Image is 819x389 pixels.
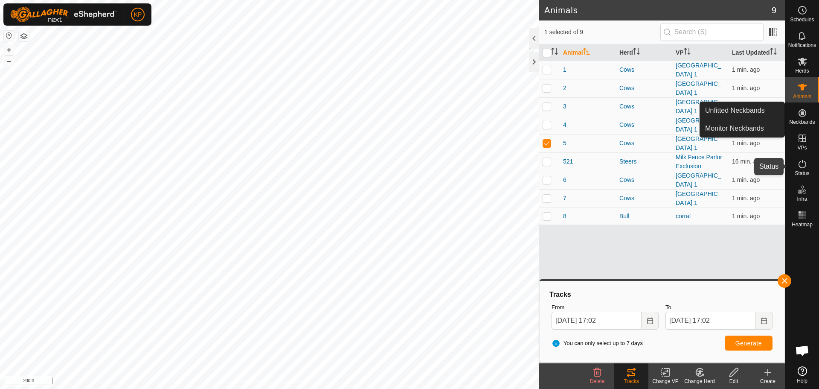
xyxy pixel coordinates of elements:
button: + [4,45,14,55]
span: Oct 10, 2025, 5:01 PM [732,176,760,183]
span: Oct 10, 2025, 5:01 PM [732,195,760,202]
a: [GEOGRAPHIC_DATA] 1 [676,135,721,151]
span: 4 [563,120,566,129]
a: Contact Us [278,378,303,386]
a: Monitor Neckbands [700,120,784,137]
div: Edit [717,377,751,385]
p-sorticon: Activate to sort [684,49,691,56]
button: – [4,56,14,66]
button: Choose Date [755,312,773,330]
div: Cows [619,84,669,93]
div: Tracks [548,290,776,300]
button: Map Layers [19,31,29,41]
span: Herds [795,68,809,73]
span: Oct 10, 2025, 4:46 PM [732,158,763,165]
h2: Animals [544,5,772,15]
div: Cows [619,120,669,129]
th: Animal [560,44,616,61]
div: Tracks [614,377,648,385]
span: Oct 10, 2025, 5:01 PM [732,85,760,91]
p-sorticon: Activate to sort [551,49,558,56]
span: Infra [797,196,807,202]
p-sorticon: Activate to sort [770,49,777,56]
p-sorticon: Activate to sort [583,49,590,56]
div: Create [751,377,785,385]
span: Monitor Neckbands [705,123,764,134]
div: Cows [619,194,669,203]
span: VPs [797,145,807,150]
button: Reset Map [4,31,14,41]
span: Delete [590,378,605,384]
span: Oct 10, 2025, 5:01 PM [732,66,760,73]
span: Schedules [790,17,814,22]
a: Help [785,363,819,387]
span: Neckbands [789,120,815,125]
div: Cows [619,175,669,184]
div: Bull [619,212,669,221]
span: Heatmap [792,222,813,227]
span: 521 [563,157,573,166]
th: VP [672,44,729,61]
span: KP [134,10,142,19]
span: Oct 10, 2025, 5:01 PM [732,140,760,146]
a: [GEOGRAPHIC_DATA] 1 [676,80,721,96]
a: Unfitted Neckbands [700,102,784,119]
button: Generate [725,336,773,351]
label: From [552,303,659,312]
a: Milk Fence Parlor Exclusion [676,154,722,170]
img: Gallagher Logo [10,7,117,22]
div: Cows [619,102,669,111]
span: 5 [563,139,566,148]
span: 8 [563,212,566,221]
th: Last Updated [729,44,785,61]
div: Cows [619,139,669,148]
span: Oct 10, 2025, 5:01 PM [732,213,760,219]
input: Search (S) [660,23,764,41]
th: Herd [616,44,672,61]
a: [GEOGRAPHIC_DATA] 1 [676,190,721,206]
span: Animals [793,94,811,99]
span: 9 [772,4,776,17]
p-sorticon: Activate to sort [633,49,640,56]
span: Generate [735,340,762,347]
a: [GEOGRAPHIC_DATA] 1 [676,117,721,133]
span: 1 [563,65,566,74]
a: [GEOGRAPHIC_DATA] 1 [676,172,721,188]
span: 2 [563,84,566,93]
span: Unfitted Neckbands [705,105,765,116]
div: Change Herd [682,377,717,385]
span: 7 [563,194,566,203]
div: Change VP [648,377,682,385]
span: 1 selected of 9 [544,28,660,37]
a: [GEOGRAPHIC_DATA] 1 [676,99,721,114]
label: To [665,303,773,312]
span: Notifications [788,43,816,48]
span: Help [797,378,807,383]
a: Privacy Policy [236,378,268,386]
a: [GEOGRAPHIC_DATA] 1 [676,62,721,78]
div: Open chat [790,338,815,363]
div: Steers [619,157,669,166]
button: Choose Date [642,312,659,330]
div: Cows [619,65,669,74]
span: 3 [563,102,566,111]
span: Status [795,171,809,176]
span: You can only select up to 7 days [552,339,643,348]
a: corral [676,213,691,219]
span: 6 [563,175,566,184]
